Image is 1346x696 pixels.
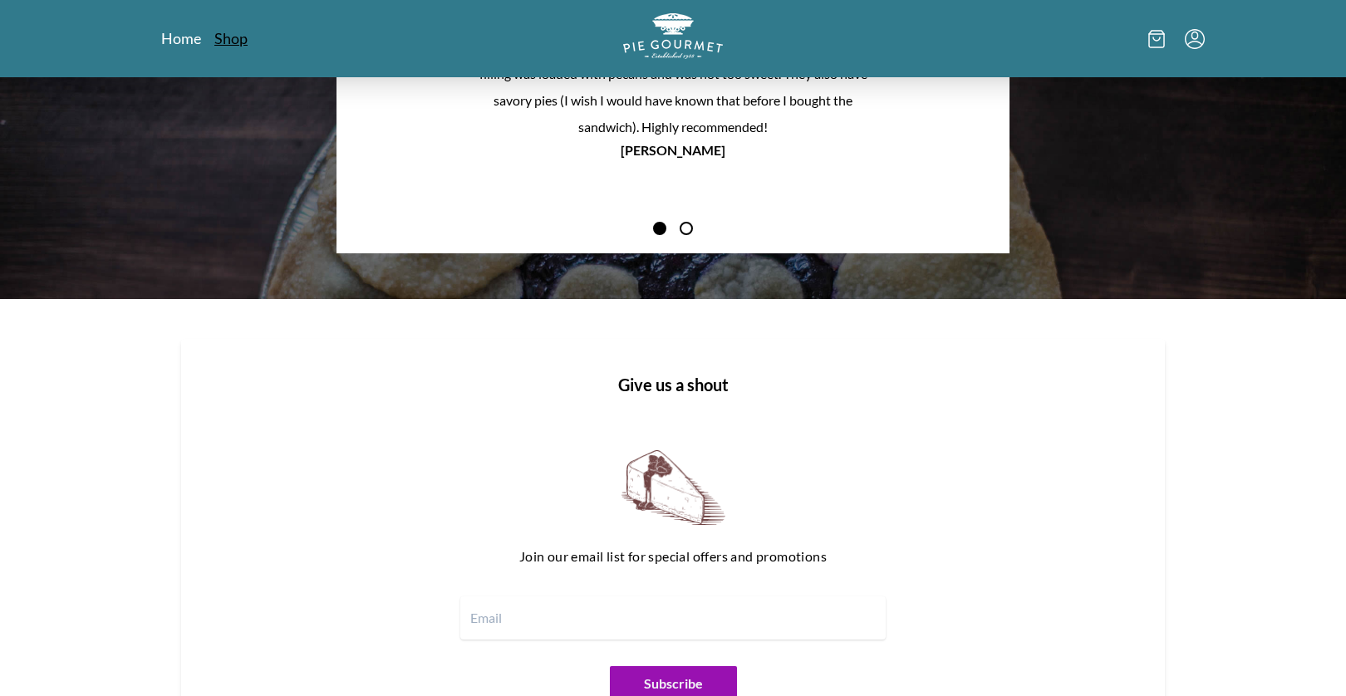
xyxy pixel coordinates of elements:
[336,140,1009,160] p: [PERSON_NAME]
[161,28,201,48] a: Home
[214,28,248,48] a: Shop
[621,450,725,525] img: newsletter
[248,543,1098,570] p: Join our email list for special offers and promotions
[460,596,886,640] input: Email
[208,372,1138,397] h1: Give us a shout
[623,13,723,64] a: Logo
[1185,29,1205,49] button: Menu
[623,13,723,59] img: logo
